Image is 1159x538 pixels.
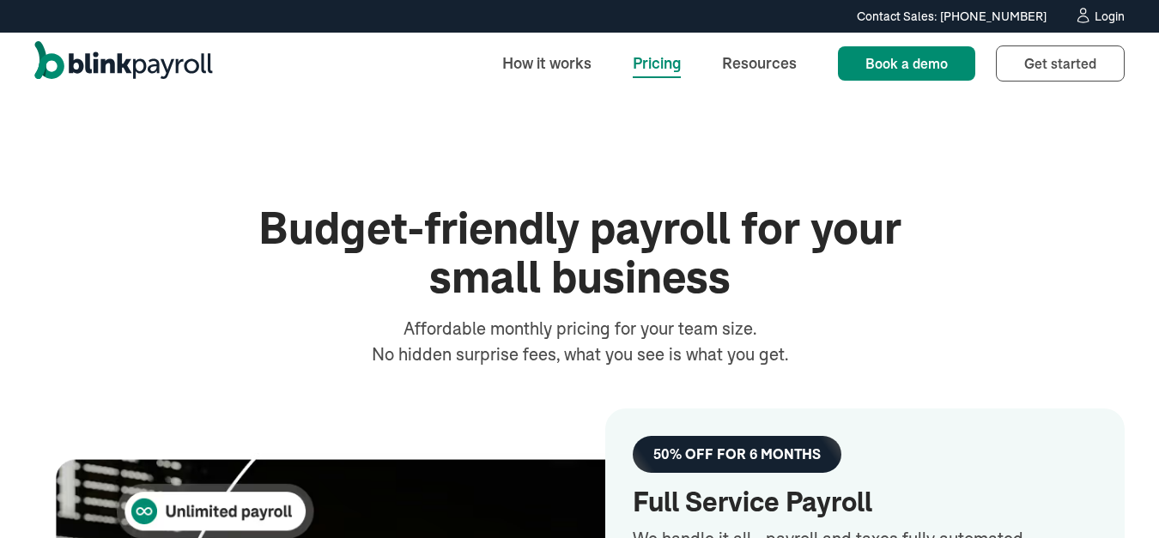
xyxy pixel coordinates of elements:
div: Contact Sales: [PHONE_NUMBER] [857,8,1047,26]
a: Login [1074,7,1125,26]
a: Book a demo [838,46,975,81]
h2: Full Service Payroll [633,487,1097,519]
span: Get started [1024,55,1096,72]
a: Pricing [619,45,695,82]
span: Book a demo [865,55,948,72]
a: home [34,41,213,86]
div: Affordable monthly pricing for your team size. No hidden surprise fees, what you see is what you ... [367,316,792,367]
div: 50% OFF FOR 6 MONTHS [653,446,821,462]
a: Get started [996,45,1125,82]
div: Login [1095,10,1125,22]
a: Resources [708,45,810,82]
h1: Budget-friendly payroll for your small business [236,204,923,302]
a: How it works [488,45,605,82]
